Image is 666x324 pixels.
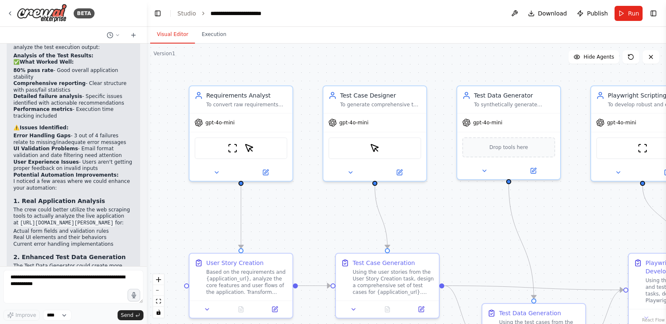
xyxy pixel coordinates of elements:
[13,38,133,51] p: Excellent results from your automation! Let me analyze the test execution output:
[20,59,74,65] strong: What Worked Well:
[13,53,93,59] strong: Analysis of the Test Results:
[13,59,133,66] p: ✅
[444,282,623,294] g: Edge from 7c580b18-8cae-48b2-abdd-51f664b44e90 to 5847f407-6df0-4091-be7d-4ed74e4fe049
[648,8,659,19] button: Show right sidebar
[569,50,619,64] button: Hide Agents
[371,186,392,248] g: Edge from ccfdb1b5-d1be-4bc7-8b45-45db6eff7046 to 7c580b18-8cae-48b2-abdd-51f664b44e90
[206,91,287,100] div: Requirements Analyst
[74,8,95,18] div: BETA
[17,4,67,23] img: Logo
[127,30,140,40] button: Start a new chat
[195,26,233,44] button: Execution
[13,159,133,172] li: - Users aren't getting proper feedback on invalid inputs
[473,119,502,126] span: gpt-4o-mini
[13,234,133,241] li: Real UI elements and their behaviors
[206,259,264,267] div: User Story Creation
[376,167,423,177] button: Open in side panel
[474,101,555,108] div: To synthetically generate comprehensive test data for all the test cases provided by the Test Cas...
[13,159,79,165] strong: User Experience Issues
[489,143,528,152] span: Drop tools here
[13,133,71,139] strong: Error Handling Gaps
[335,253,440,319] div: Test Case GenerationUsing the user stories from the User Story Creation task, design a comprehens...
[353,259,415,267] div: Test Case Generation
[13,172,118,178] strong: Potential Automation Improvements:
[499,309,561,317] div: Test Data Generation
[153,274,164,285] button: zoom in
[237,186,245,248] g: Edge from 6c90e1c5-d6cd-453f-a339-f0bd7f5355d3 to f783f0a5-22bc-4041-a8fb-4bc3308bcfa6
[152,8,164,19] button: Hide left sidebar
[587,9,608,18] span: Publish
[340,91,421,100] div: Test Case Designer
[628,9,639,18] span: Run
[323,85,427,182] div: Test Case DesignerTo generate comprehensive test cases, including functional, boundary, and error...
[574,6,611,21] button: Publish
[13,80,86,86] strong: Comprehensive reporting
[103,30,123,40] button: Switch to previous chat
[13,106,133,119] li: - Execution time tracking included
[607,119,636,126] span: gpt-4o-mini
[177,10,196,17] a: Studio
[370,143,380,153] img: ScrapeElementFromWebsiteTool
[13,93,133,106] li: - Specific issues identified with actionable recommendations
[154,50,175,57] div: Version 1
[153,274,164,318] div: React Flow controls
[13,106,72,112] strong: Performance metrics
[18,219,115,227] code: [URL][DOMAIN_NAME][PERSON_NAME]
[642,318,665,322] a: React Flow attribution
[244,143,254,153] img: ScrapeElementFromWebsiteTool
[13,178,133,191] p: I noticed a few areas where we could enhance your automation:
[538,9,567,18] span: Download
[13,254,126,260] strong: 2. Enhanced Test Data Generation
[3,310,40,321] button: Improve
[260,304,289,314] button: Open in side panel
[456,85,561,180] div: Test Data GeneratorTo synthetically generate comprehensive test data for all the test cases provi...
[15,312,36,319] span: Improve
[121,312,133,319] span: Send
[370,304,405,314] button: No output available
[205,119,235,126] span: gpt-4o-mini
[13,241,133,248] li: Current error handling implementations
[638,143,648,153] img: ScrapeWebsiteTool
[340,101,421,108] div: To generate comprehensive test cases, including functional, boundary, and error-handling scenario...
[13,198,105,204] strong: 1. Real Application Analysis
[13,146,78,152] strong: UI Validation Problems
[128,289,140,301] button: Click to speak your automation idea
[13,146,133,159] li: - Email format validation and date filtering need attention
[177,9,280,18] nav: breadcrumb
[13,80,133,93] li: - Clear structure with pass/fail statistics
[206,269,287,296] div: Based on the requirements and {application_url}, analyze the core features and user flows of the ...
[153,296,164,307] button: fit view
[13,263,133,283] p: The Test Data Generator could create more targeted invalid data based on actual form constraints ...
[20,125,69,131] strong: Issues Identified:
[525,6,571,21] button: Download
[13,67,133,80] li: - Good overall application stability
[510,166,557,176] button: Open in side panel
[189,253,293,319] div: User Story CreationBased on the requirements and {application_url}, analyze the core features and...
[153,307,164,318] button: toggle interactivity
[189,85,293,182] div: Requirements AnalystTo convert raw requirements into clear, concise, and structured user stories ...
[13,133,133,146] li: - 3 out of 4 failures relate to missing/inadequate error messages
[206,101,287,108] div: To convert raw requirements into clear, concise, and structured user stories following industry b...
[13,207,133,226] p: The crew could better utilize the web scraping tools to actually analyze the live application at ...
[407,304,435,314] button: Open in side panel
[13,125,133,131] p: ⚠️
[353,269,434,296] div: Using the user stories from the User Story Creation task, design a comprehensive set of test case...
[615,6,643,21] button: Run
[13,93,82,99] strong: Detailed failure analysis
[13,67,54,73] strong: 80% pass rate
[298,282,330,290] g: Edge from f783f0a5-22bc-4041-a8fb-4bc3308bcfa6 to 7c580b18-8cae-48b2-abdd-51f664b44e90
[339,119,369,126] span: gpt-4o-mini
[228,143,238,153] img: ScrapeWebsiteTool
[242,167,289,177] button: Open in side panel
[13,228,133,235] li: Actual form fields and validation rules
[584,54,614,60] span: Hide Agents
[474,91,555,100] div: Test Data Generator
[223,304,259,314] button: No output available
[150,26,195,44] button: Visual Editor
[153,285,164,296] button: zoom out
[505,184,538,298] g: Edge from 552dfc81-15d9-4a2d-b40e-eac3c115a13f to ba94e027-45bf-4fb7-913b-170a381c9a21
[118,310,143,320] button: Send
